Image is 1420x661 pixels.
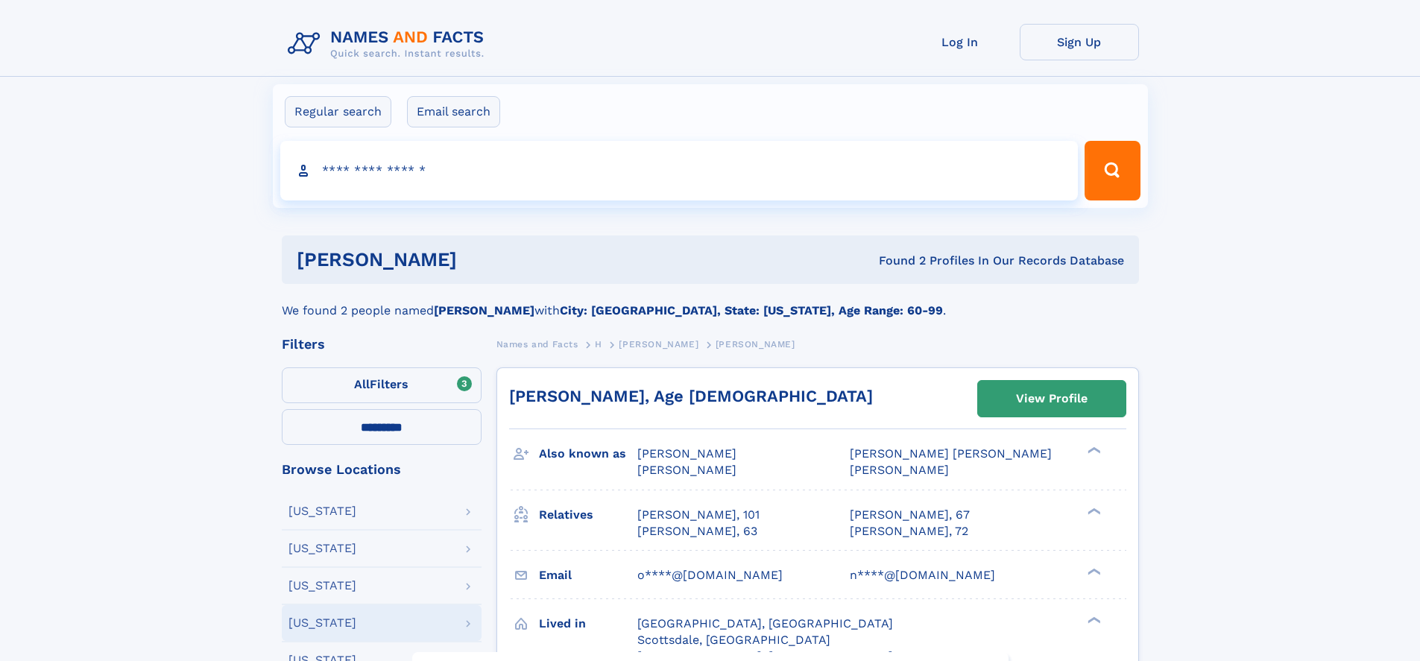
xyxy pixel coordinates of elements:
[978,381,1126,417] a: View Profile
[668,253,1124,269] div: Found 2 Profiles In Our Records Database
[595,335,602,353] a: H
[1084,566,1102,576] div: ❯
[496,335,578,353] a: Names and Facts
[288,617,356,629] div: [US_STATE]
[297,250,668,269] h1: [PERSON_NAME]
[282,463,482,476] div: Browse Locations
[637,633,830,647] span: Scottsdale, [GEOGRAPHIC_DATA]
[282,367,482,403] label: Filters
[288,505,356,517] div: [US_STATE]
[288,543,356,554] div: [US_STATE]
[539,611,637,636] h3: Lived in
[637,463,736,477] span: [PERSON_NAME]
[619,335,698,353] a: [PERSON_NAME]
[354,377,370,391] span: All
[560,303,943,317] b: City: [GEOGRAPHIC_DATA], State: [US_STATE], Age Range: 60-99
[407,96,500,127] label: Email search
[619,339,698,350] span: [PERSON_NAME]
[637,507,760,523] a: [PERSON_NAME], 101
[1084,506,1102,516] div: ❯
[282,338,482,351] div: Filters
[637,616,893,630] span: [GEOGRAPHIC_DATA], [GEOGRAPHIC_DATA]
[539,502,637,528] h3: Relatives
[1084,446,1102,455] div: ❯
[539,563,637,588] h3: Email
[1084,615,1102,624] div: ❯
[850,446,1052,461] span: [PERSON_NAME] [PERSON_NAME]
[637,523,757,540] a: [PERSON_NAME], 63
[282,284,1139,320] div: We found 2 people named with .
[285,96,391,127] label: Regular search
[637,446,736,461] span: [PERSON_NAME]
[850,463,949,477] span: [PERSON_NAME]
[716,339,795,350] span: [PERSON_NAME]
[1016,382,1088,416] div: View Profile
[850,523,968,540] a: [PERSON_NAME], 72
[900,24,1020,60] a: Log In
[280,141,1079,200] input: search input
[850,507,970,523] a: [PERSON_NAME], 67
[595,339,602,350] span: H
[434,303,534,317] b: [PERSON_NAME]
[539,441,637,467] h3: Also known as
[1085,141,1140,200] button: Search Button
[288,580,356,592] div: [US_STATE]
[282,24,496,64] img: Logo Names and Facts
[509,387,873,405] a: [PERSON_NAME], Age [DEMOGRAPHIC_DATA]
[1020,24,1139,60] a: Sign Up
